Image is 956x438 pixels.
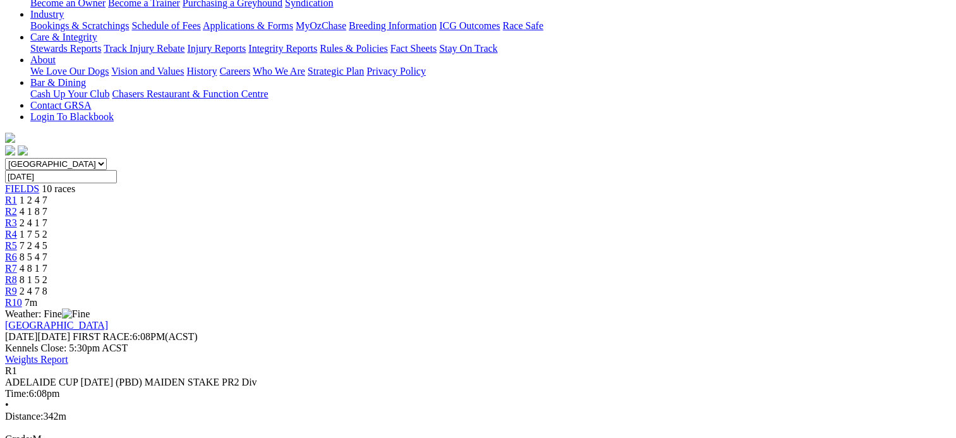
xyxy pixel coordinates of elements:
a: Weights Report [5,354,68,365]
span: 1 2 4 7 [20,195,47,205]
span: 10 races [42,183,75,194]
div: Care & Integrity [30,43,951,54]
a: Stay On Track [439,43,497,54]
a: R10 [5,297,22,308]
a: Race Safe [502,20,543,31]
span: [DATE] [5,331,38,342]
span: [DATE] [5,331,70,342]
span: 7m [25,297,37,308]
div: Industry [30,20,951,32]
a: R5 [5,240,17,251]
span: Time: [5,388,29,399]
a: Industry [30,9,64,20]
img: logo-grsa-white.png [5,133,15,143]
a: Vision and Values [111,66,184,76]
a: R9 [5,286,17,296]
a: R4 [5,229,17,240]
span: Distance: [5,411,43,422]
a: Careers [219,66,250,76]
a: Rules & Policies [320,43,388,54]
span: FIRST RACE: [73,331,132,342]
a: Track Injury Rebate [104,43,185,54]
a: FIELDS [5,183,39,194]
a: Who We Are [253,66,305,76]
a: About [30,54,56,65]
a: Fact Sheets [390,43,437,54]
a: R1 [5,195,17,205]
a: Bar & Dining [30,77,86,88]
a: MyOzChase [296,20,346,31]
a: R3 [5,217,17,228]
a: Strategic Plan [308,66,364,76]
a: Cash Up Your Club [30,88,109,99]
span: 1 7 5 2 [20,229,47,240]
div: 6:08pm [5,388,951,399]
div: 342m [5,411,951,422]
a: Schedule of Fees [131,20,200,31]
input: Select date [5,170,117,183]
a: [GEOGRAPHIC_DATA] [5,320,108,331]
a: Breeding Information [349,20,437,31]
a: R2 [5,206,17,217]
a: We Love Our Dogs [30,66,109,76]
span: 4 1 8 7 [20,206,47,217]
a: Chasers Restaurant & Function Centre [112,88,268,99]
span: 2 4 1 7 [20,217,47,228]
div: ADELAIDE CUP [DATE] (PBD) MAIDEN STAKE PR2 Div [5,377,951,388]
img: facebook.svg [5,145,15,155]
span: 4 8 1 7 [20,263,47,274]
a: Bookings & Scratchings [30,20,129,31]
a: Care & Integrity [30,32,97,42]
a: Privacy Policy [366,66,426,76]
a: History [186,66,217,76]
span: 2 4 7 8 [20,286,47,296]
a: Applications & Forms [203,20,293,31]
a: R7 [5,263,17,274]
a: R6 [5,252,17,262]
div: Bar & Dining [30,88,951,100]
span: 8 1 5 2 [20,274,47,285]
span: R1 [5,365,17,376]
a: Contact GRSA [30,100,91,111]
img: Fine [62,308,90,320]
a: Integrity Reports [248,43,317,54]
a: Login To Blackbook [30,111,114,122]
a: R8 [5,274,17,285]
a: Stewards Reports [30,43,101,54]
a: Injury Reports [187,43,246,54]
a: ICG Outcomes [439,20,500,31]
span: 7 2 4 5 [20,240,47,251]
span: Weather: Fine [5,308,90,319]
img: twitter.svg [18,145,28,155]
span: 8 5 4 7 [20,252,47,262]
div: About [30,66,951,77]
span: 6:08PM(ACST) [73,331,198,342]
span: • [5,399,9,410]
div: Kennels Close: 5:30pm ACST [5,343,951,354]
